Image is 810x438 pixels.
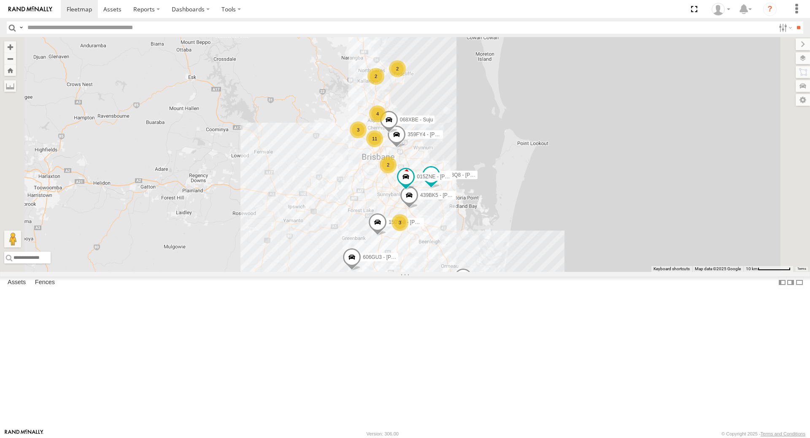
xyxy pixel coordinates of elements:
[363,254,428,260] span: 606GU3 - [PERSON_NAME]
[389,60,406,77] div: 2
[18,21,24,34] label: Search Query
[775,21,794,34] label: Search Filter Options
[389,219,451,225] span: 150YNI - [PERSON_NAME]
[761,431,805,436] a: Terms and Conditions
[796,94,810,106] label: Map Settings
[5,430,43,438] a: Visit our Website
[4,80,16,92] label: Measure
[420,192,484,198] span: 439BK5 - [PERSON_NAME]
[391,214,408,231] div: 3
[797,267,806,271] a: Terms (opens in new tab)
[763,3,777,16] i: ?
[695,266,741,271] span: Map data ©2025 Google
[721,431,805,436] div: © Copyright 2025 -
[795,277,804,289] label: Hide Summary Table
[408,132,471,137] span: 359FY4 - [PERSON_NAME]
[3,277,30,288] label: Assets
[743,266,793,272] button: Map Scale: 10 km per 74 pixels
[366,130,383,147] div: 11
[746,266,758,271] span: 10 km
[4,53,16,64] button: Zoom out
[380,156,397,173] div: 2
[369,105,386,122] div: 4
[4,231,21,247] button: Drag Pegman onto the map to open Street View
[786,277,795,289] label: Dock Summary Table to the Right
[400,117,433,123] span: 068XBE - Suju
[709,3,733,16] div: Aaron Cluff
[4,64,16,76] button: Zoom Home
[31,277,59,288] label: Fences
[367,431,399,436] div: Version: 306.00
[350,121,367,138] div: 3
[4,41,16,53] button: Zoom in
[653,266,690,272] button: Keyboard shortcuts
[367,68,384,85] div: 2
[8,6,52,12] img: rand-logo.svg
[417,174,481,180] span: 015ZNE - [PERSON_NAME]
[778,277,786,289] label: Dock Summary Table to the Left
[442,172,507,178] span: 425BQ8 - [PERSON_NAME]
